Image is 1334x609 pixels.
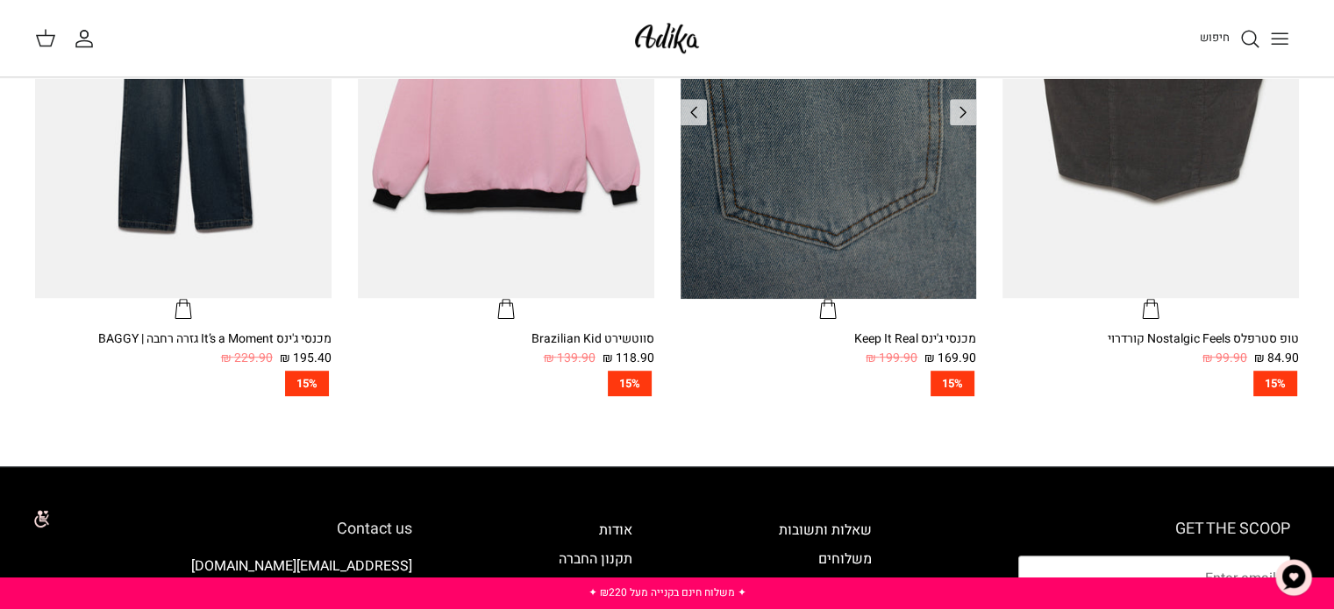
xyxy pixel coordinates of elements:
[1002,329,1299,369] a: טופ סטרפלס Nostalgic Feels קורדרוי 84.90 ₪ 99.90 ₪
[1002,329,1299,349] div: טופ סטרפלס Nostalgic Feels קורדרוי
[1253,371,1297,396] span: 15%
[44,520,412,539] h6: Contact us
[1200,28,1260,49] a: חיפוש
[681,99,707,125] a: Previous
[599,520,632,541] a: אודות
[608,371,652,396] span: 15%
[603,349,654,368] span: 118.90 ₪
[35,371,332,396] a: 15%
[544,349,596,368] span: 139.90 ₪
[74,28,102,49] a: החשבון שלי
[950,99,976,125] a: Previous
[1254,349,1299,368] span: 84.90 ₪
[35,329,332,349] div: מכנסי ג'ינס It’s a Moment גזרה רחבה | BAGGY
[681,371,977,396] a: 15%
[1260,19,1299,58] button: Toggle menu
[1200,29,1230,46] span: חיפוש
[931,371,974,396] span: 15%
[358,329,654,369] a: סווטשירט Brazilian Kid 118.90 ₪ 139.90 ₪
[221,349,273,368] span: 229.90 ₪
[1018,520,1290,539] h6: GET THE SCOOP
[358,371,654,396] a: 15%
[559,549,632,570] a: תקנון החברה
[681,329,977,349] div: מכנסי ג'ינס Keep It Real
[818,549,872,570] a: משלוחים
[1002,371,1299,396] a: 15%
[1267,551,1320,604] button: צ'אט
[630,18,704,59] img: Adika IL
[285,371,329,396] span: 15%
[35,329,332,369] a: מכנסי ג'ינס It’s a Moment גזרה רחבה | BAGGY 195.40 ₪ 229.90 ₪
[358,329,654,349] div: סווטשירט Brazilian Kid
[13,494,61,542] img: accessibility_icon02.svg
[924,349,976,368] span: 169.90 ₪
[191,556,412,577] a: [EMAIL_ADDRESS][DOMAIN_NAME]
[681,329,977,369] a: מכנסי ג'ינס Keep It Real 169.90 ₪ 199.90 ₪
[588,584,745,600] a: ✦ משלוח חינם בקנייה מעל ₪220 ✦
[1202,349,1247,368] span: 99.90 ₪
[280,349,332,368] span: 195.40 ₪
[866,349,917,368] span: 199.90 ₪
[779,520,872,541] a: שאלות ותשובות
[1018,556,1290,601] input: Email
